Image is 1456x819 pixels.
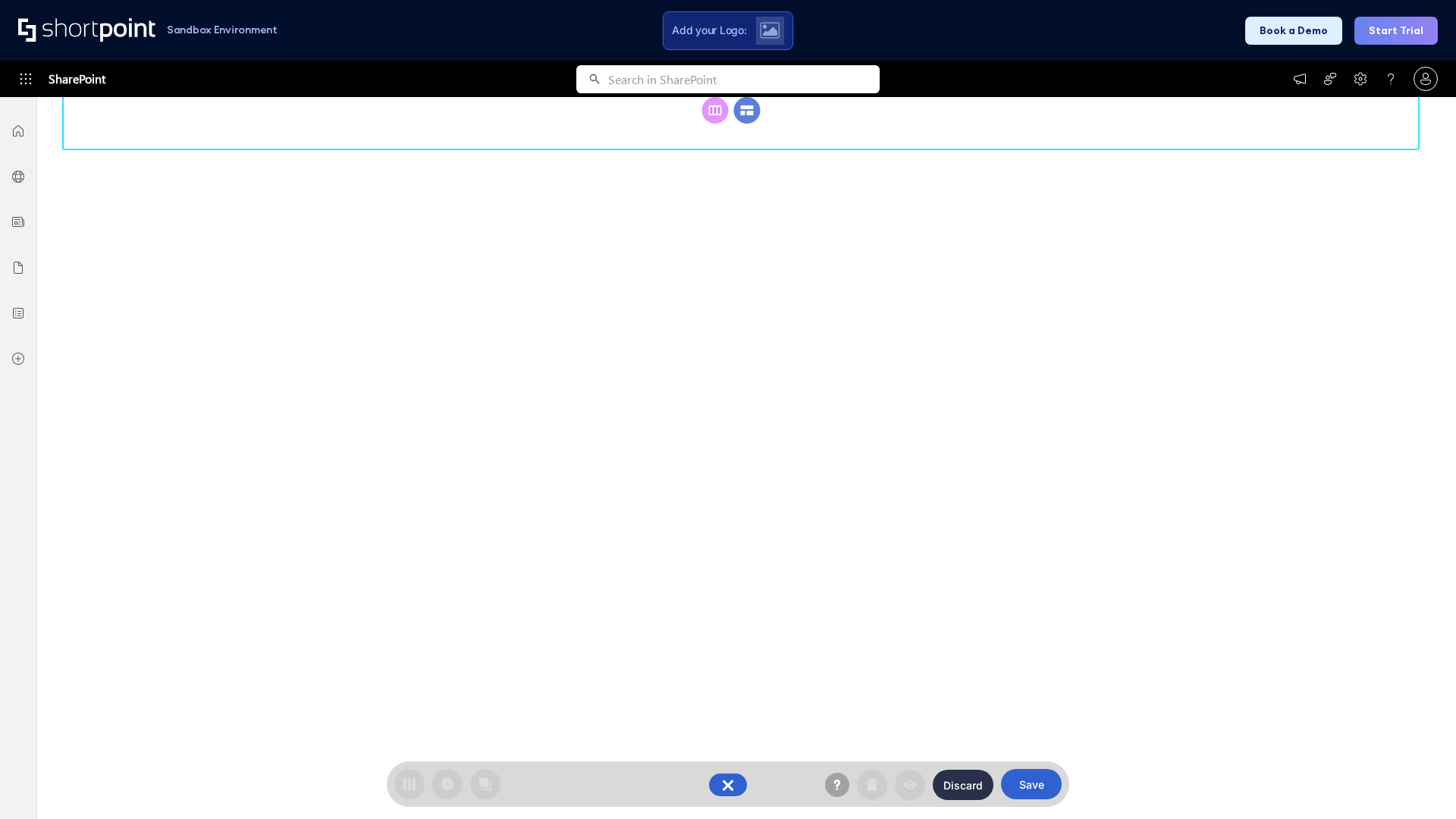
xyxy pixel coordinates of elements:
h1: Sandbox Environment [167,26,278,34]
span: Add your Logo: [672,24,746,37]
input: Search in SharePoint [608,65,880,93]
button: Save [1001,769,1062,799]
button: Discard [933,770,993,800]
button: Start Trial [1354,17,1438,45]
iframe: Chat Widget [1380,746,1456,819]
button: Book a Demo [1245,17,1342,45]
img: Upload logo [760,22,780,39]
span: SharePoint [49,61,105,97]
